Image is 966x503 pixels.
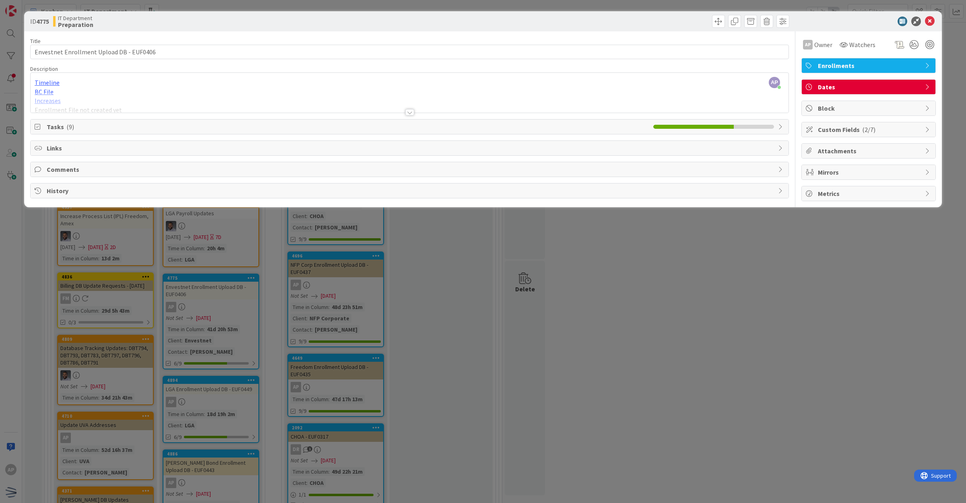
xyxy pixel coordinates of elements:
[803,40,813,49] div: AP
[862,126,875,134] span: ( 2/7 )
[818,125,921,134] span: Custom Fields
[58,21,93,28] b: Preparation
[818,167,921,177] span: Mirrors
[30,37,41,45] label: Title
[17,1,37,11] span: Support
[47,122,649,132] span: Tasks
[66,123,74,131] span: ( 9 )
[47,143,774,153] span: Links
[818,61,921,70] span: Enrollments
[30,16,49,26] span: ID
[818,103,921,113] span: Block
[58,15,93,21] span: IT Department
[30,65,58,72] span: Description
[30,45,789,59] input: type card name here...
[47,186,774,196] span: History
[818,146,921,156] span: Attachments
[818,82,921,92] span: Dates
[35,88,54,96] a: BC File
[35,78,60,87] a: Timeline
[769,77,780,88] span: AP
[36,17,49,25] b: 4775
[818,189,921,198] span: Metrics
[849,40,875,49] span: Watchers
[814,40,832,49] span: Owner
[47,165,774,174] span: Comments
